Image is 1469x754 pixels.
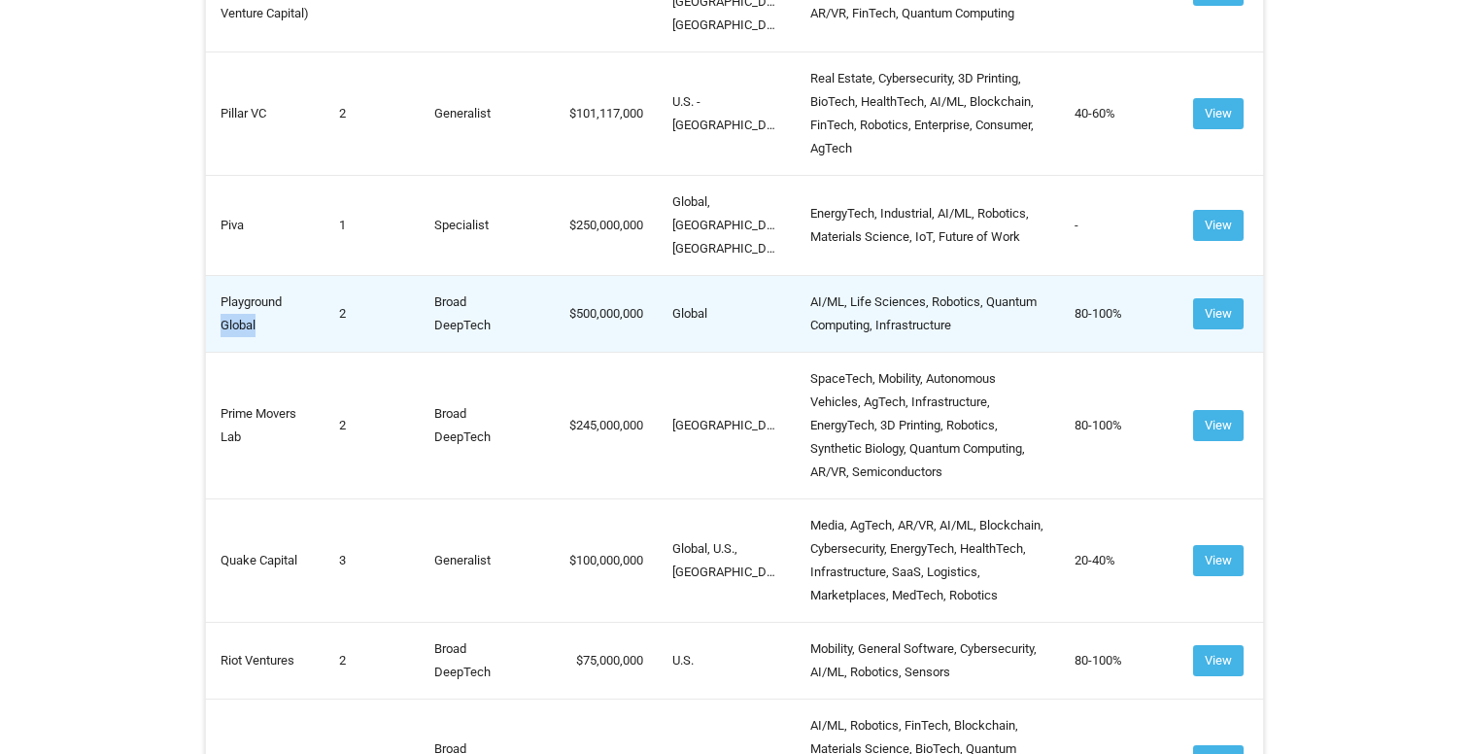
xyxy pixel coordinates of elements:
td: Piva [206,175,325,275]
button: View [1193,410,1244,441]
td: Prime Movers Lab [206,352,325,498]
td: 75,000,000 [539,622,659,699]
td: Generalist [420,498,539,622]
td: 40-60% [1060,51,1179,175]
button: View [1193,298,1244,329]
td: Media, AgTech, AR/VR, AI/ML, Blockchain, Cybersecurity, EnergyTech, HealthTech, Infrastructure, S... [796,498,1060,622]
td: Global, [GEOGRAPHIC_DATA], [GEOGRAPHIC_DATA] [658,175,796,275]
td: 80-100% [1060,275,1179,352]
td: 100,000,000 [539,498,659,622]
button: View [1193,210,1244,241]
a: View [1193,417,1244,431]
td: Quake Capital [206,498,325,622]
td: 1 [325,175,420,275]
td: 245,000,000 [539,352,659,498]
td: U.S. - [GEOGRAPHIC_DATA] [658,51,796,175]
td: 2 [325,275,420,352]
td: Global, U.S., [GEOGRAPHIC_DATA] [658,498,796,622]
td: - [1060,175,1179,275]
td: 80-100% [1060,622,1179,699]
button: View [1193,545,1244,576]
td: EnergyTech, Industrial, AI/ML, Robotics, Materials Science, IoT, Future of Work [796,175,1060,275]
td: 2 [325,352,420,498]
td: SpaceTech, Mobility, Autonomous Vehicles, AgTech, Infrastructure, EnergyTech, 3D Printing, Roboti... [796,352,1060,498]
td: AI/ML, Life Sciences, Robotics, Quantum Computing, Infrastructure [796,275,1060,352]
td: 101,117,000 [539,51,659,175]
td: Broad DeepTech [420,352,539,498]
td: U.S. [658,622,796,699]
td: Pillar VC [206,51,325,175]
td: Real Estate, Cybersecurity, 3D Printing, BioTech, HealthTech, AI/ML, Blockchain, FinTech, Robotic... [796,51,1060,175]
td: Riot Ventures [206,622,325,699]
td: Playground Global [206,275,325,352]
a: View [1193,652,1244,667]
td: 250,000,000 [539,175,659,275]
a: View [1193,552,1244,566]
td: Global [658,275,796,352]
button: View [1193,645,1244,676]
td: Broad DeepTech [420,622,539,699]
td: 3 [325,498,420,622]
td: 2 [325,622,420,699]
td: Specialist [420,175,539,275]
a: View [1193,305,1244,320]
a: View [1193,105,1244,120]
td: [GEOGRAPHIC_DATA] [658,352,796,498]
td: Broad DeepTech [420,275,539,352]
td: 2 [325,51,420,175]
td: Generalist [420,51,539,175]
td: 80-100% [1060,352,1179,498]
td: Mobility, General Software, Cybersecurity, AI/ML, Robotics, Sensors [796,622,1060,699]
a: View [1193,217,1244,231]
td: 500,000,000 [539,275,659,352]
td: 20-40% [1060,498,1179,622]
button: View [1193,98,1244,129]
